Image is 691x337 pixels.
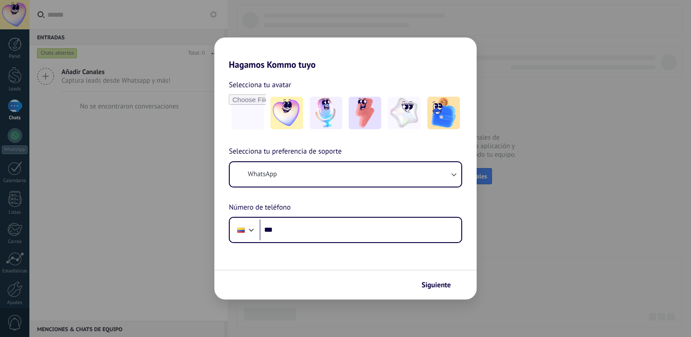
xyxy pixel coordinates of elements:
[230,162,461,187] button: WhatsApp
[214,37,477,70] h2: Hagamos Kommo tuyo
[229,202,291,214] span: Número de teléfono
[232,220,250,239] div: Colombia: + 57
[229,146,342,158] span: Selecciona tu preferencia de soporte
[248,170,277,179] span: WhatsApp
[310,97,342,129] img: -2.jpeg
[349,97,381,129] img: -3.jpeg
[270,97,303,129] img: -1.jpeg
[427,97,460,129] img: -5.jpeg
[421,282,451,288] span: Siguiente
[229,79,291,91] span: Selecciona tu avatar
[417,277,463,293] button: Siguiente
[388,97,421,129] img: -4.jpeg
